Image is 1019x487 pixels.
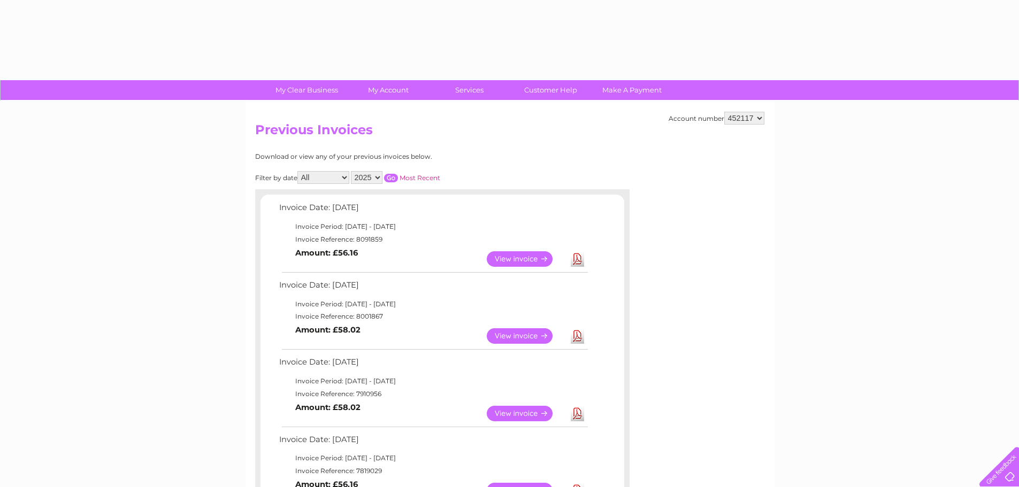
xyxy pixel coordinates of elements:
[277,220,589,233] td: Invoice Period: [DATE] - [DATE]
[425,80,514,100] a: Services
[277,355,589,375] td: Invoice Date: [DATE]
[277,432,589,452] td: Invoice Date: [DATE]
[487,328,565,344] a: View
[255,122,764,143] h2: Previous Invoices
[277,200,589,220] td: Invoice Date: [DATE]
[295,325,361,335] b: Amount: £58.02
[277,465,589,477] td: Invoice Reference: 7819029
[295,248,358,258] b: Amount: £56.16
[277,278,589,298] td: Invoice Date: [DATE]
[255,171,536,184] div: Filter by date
[571,251,584,267] a: Download
[507,80,595,100] a: Customer Help
[277,233,589,246] td: Invoice Reference: 8091859
[669,112,764,125] div: Account number
[344,80,432,100] a: My Account
[277,452,589,465] td: Invoice Period: [DATE] - [DATE]
[277,388,589,400] td: Invoice Reference: 7910956
[295,403,361,412] b: Amount: £58.02
[487,251,565,267] a: View
[487,406,565,421] a: View
[277,375,589,388] td: Invoice Period: [DATE] - [DATE]
[277,298,589,311] td: Invoice Period: [DATE] - [DATE]
[571,406,584,421] a: Download
[277,310,589,323] td: Invoice Reference: 8001867
[263,80,351,100] a: My Clear Business
[255,153,536,160] div: Download or view any of your previous invoices below.
[400,174,440,182] a: Most Recent
[588,80,676,100] a: Make A Payment
[571,328,584,344] a: Download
